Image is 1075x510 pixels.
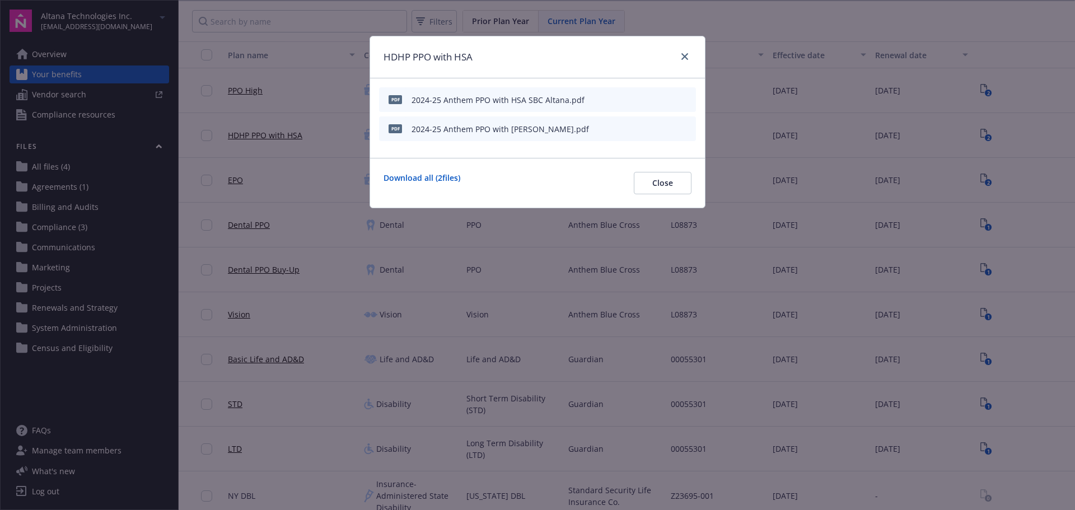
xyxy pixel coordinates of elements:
div: 2024-25 Anthem PPO with HSA SBC Altana.pdf [412,94,585,106]
a: Download all ( 2 files) [384,172,460,194]
button: preview file [681,94,691,106]
span: pdf [389,95,402,104]
h1: HDHP PPO with HSA [384,50,473,64]
a: close [678,50,691,63]
span: Close [652,177,673,188]
button: download file [663,123,672,135]
div: 2024-25 Anthem PPO with [PERSON_NAME].pdf [412,123,589,135]
span: pdf [389,124,402,133]
button: preview file [681,123,691,135]
button: Close [634,172,691,194]
button: download file [663,94,672,106]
